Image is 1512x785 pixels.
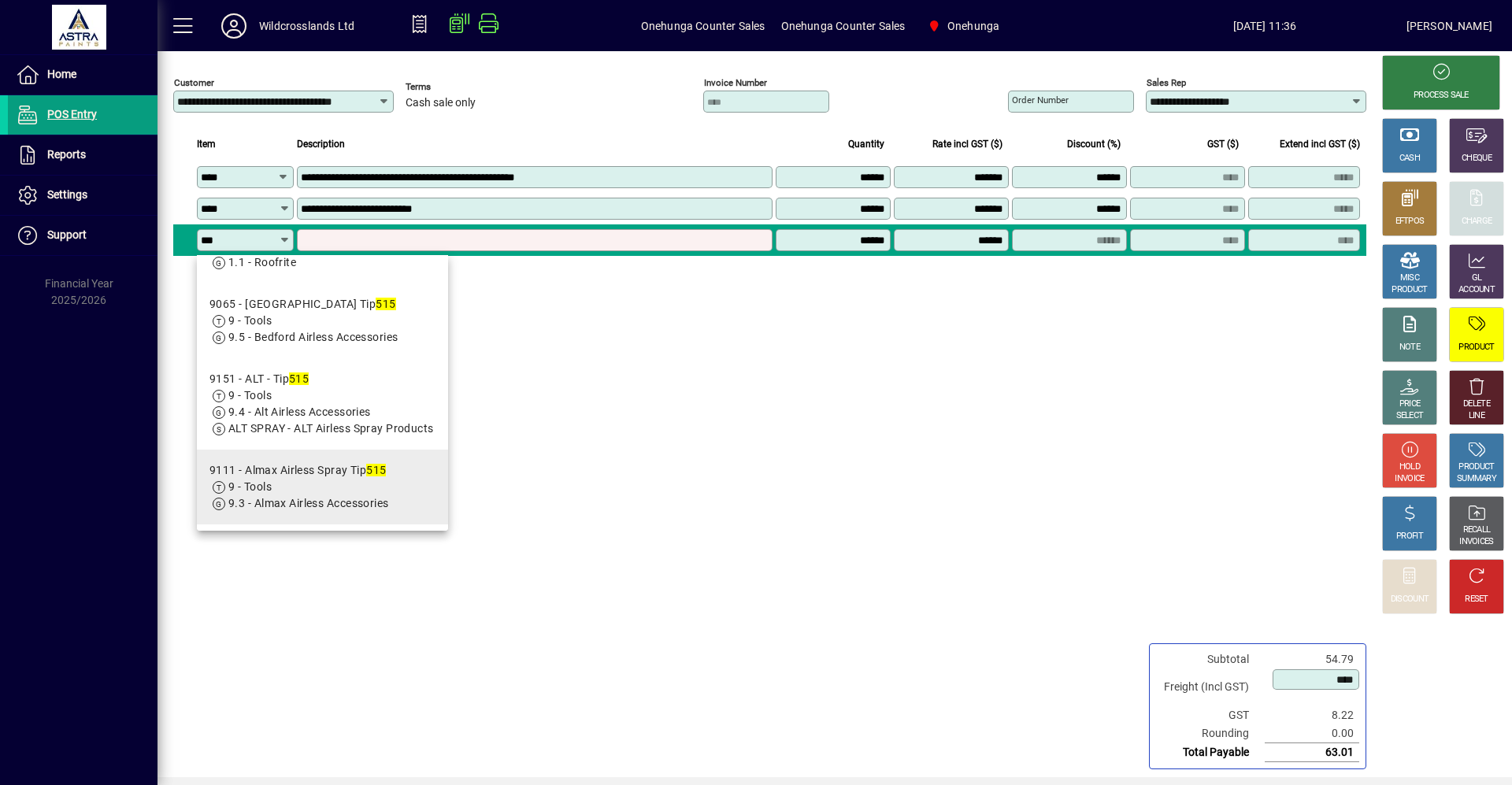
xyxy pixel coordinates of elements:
[228,422,434,435] span: ALT SPRAY - ALT Airless Spray Products
[1465,594,1488,605] div: RESET
[1265,724,1359,743] td: 0.00
[1463,398,1490,410] div: DELETE
[197,450,448,524] mat-option: 9111 - Almax Airless Spray Tip 515
[289,372,309,385] em: 515
[174,77,214,88] mat-label: Customer
[228,256,296,268] span: 1.1 - Roofrite
[1156,706,1265,724] td: GST
[1458,342,1494,354] div: PRODUCT
[297,135,345,153] span: Description
[781,13,906,39] span: Onehunga Counter Sales
[947,13,999,39] span: Onehunga
[704,77,767,88] mat-label: Invoice number
[1459,536,1493,548] div: INVOICES
[1396,410,1424,422] div: SELECT
[228,480,272,493] span: 9 - Tools
[1399,342,1420,354] div: NOTE
[259,13,354,39] div: Wildcrosslands Ltd
[1472,272,1482,284] div: GL
[1067,135,1121,153] span: Discount (%)
[1406,13,1492,39] div: [PERSON_NAME]
[376,298,395,310] em: 515
[228,331,398,343] span: 9.5 - Bedford Airless Accessories
[1458,284,1495,296] div: ACCOUNT
[1156,668,1265,706] td: Freight (Incl GST)
[228,405,371,418] span: 9.4 - Alt Airless Accessories
[1399,398,1421,410] div: PRICE
[1458,461,1494,473] div: PRODUCT
[1462,153,1492,165] div: CHEQUE
[1207,135,1239,153] span: GST ($)
[47,108,97,120] span: POS Entry
[1399,461,1420,473] div: HOLD
[47,148,86,161] span: Reports
[209,371,434,387] div: 9151 - ALT - Tip
[848,135,884,153] span: Quantity
[8,135,157,175] a: Reports
[1399,153,1420,165] div: CASH
[1265,706,1359,724] td: 8.22
[1391,594,1429,605] div: DISCOUNT
[1395,216,1425,228] div: EFTPOS
[8,55,157,94] a: Home
[47,68,76,80] span: Home
[1280,135,1360,153] span: Extend incl GST ($)
[406,97,476,109] span: Cash sale only
[1156,743,1265,762] td: Total Payable
[1265,743,1359,762] td: 63.01
[1457,473,1496,485] div: SUMMARY
[209,296,398,313] div: 9065 - [GEOGRAPHIC_DATA] Tip
[366,464,386,476] em: 515
[1147,77,1186,88] mat-label: Sales rep
[47,188,87,201] span: Settings
[197,358,448,450] mat-option: 9151 - ALT - Tip 515
[932,135,1002,153] span: Rate incl GST ($)
[1156,650,1265,668] td: Subtotal
[1395,473,1424,485] div: INVOICE
[1396,531,1423,542] div: PROFIT
[228,389,272,402] span: 9 - Tools
[641,13,765,39] span: Onehunga Counter Sales
[8,176,157,215] a: Settings
[1414,90,1469,102] div: PROCESS SALE
[1123,13,1406,39] span: [DATE] 11:36
[197,283,448,358] mat-option: 9065 - Bedford Tip 515
[47,228,87,241] span: Support
[406,82,500,92] span: Terms
[8,216,157,255] a: Support
[1469,410,1484,422] div: LINE
[209,12,259,40] button: Profile
[1463,524,1491,536] div: RECALL
[1156,724,1265,743] td: Rounding
[1392,284,1427,296] div: PRODUCT
[1265,650,1359,668] td: 54.79
[228,314,272,327] span: 9 - Tools
[921,12,1006,40] span: Onehunga
[209,462,389,479] div: 9111 - Almax Airless Spray Tip
[1400,272,1419,284] div: MISC
[228,497,389,509] span: 9.3 - Almax Airless Accessories
[1012,94,1069,106] mat-label: Order number
[197,135,216,153] span: Item
[1462,216,1492,228] div: CHARGE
